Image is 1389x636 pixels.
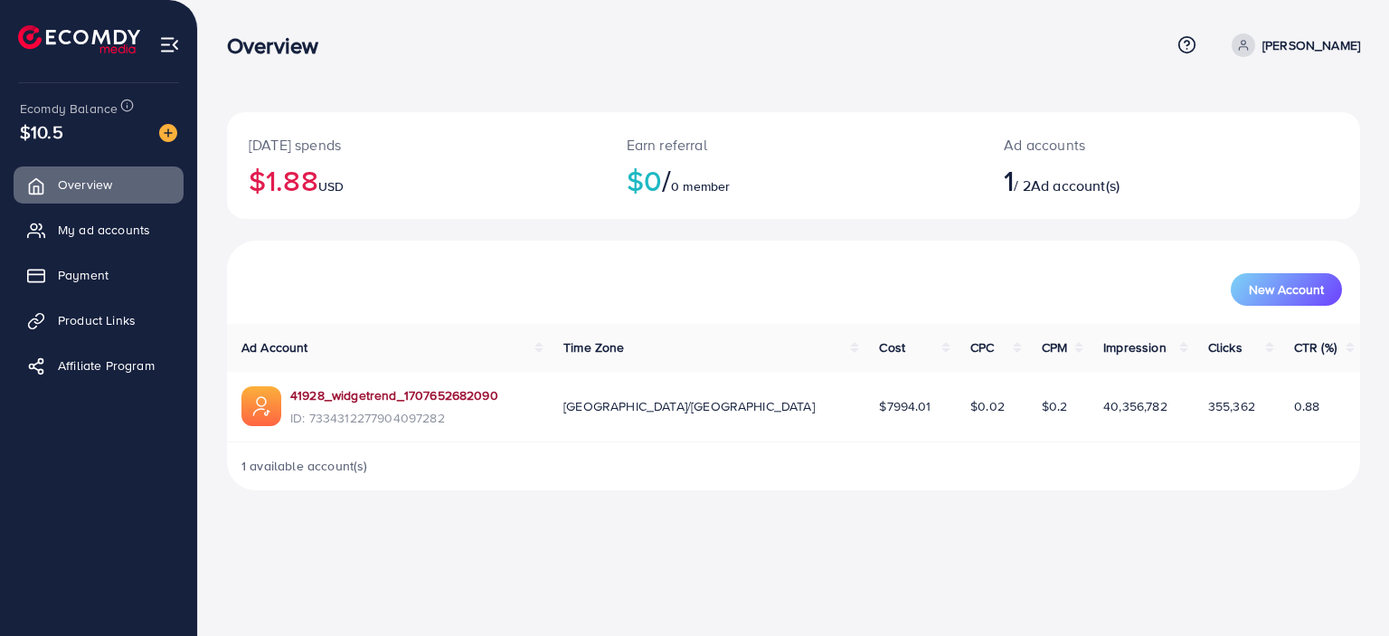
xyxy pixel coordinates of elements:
span: New Account [1249,283,1324,296]
img: image [159,124,177,142]
span: Payment [58,266,109,284]
span: $7994.01 [879,397,931,415]
a: [PERSON_NAME] [1224,33,1360,57]
span: ID: 7334312277904097282 [290,409,498,427]
p: [PERSON_NAME] [1262,34,1360,56]
span: 1 [1004,159,1014,201]
h2: / 2 [1004,163,1243,197]
iframe: Chat [1312,555,1375,622]
span: USD [318,177,344,195]
img: menu [159,34,180,55]
span: 0 member [671,177,730,195]
span: Product Links [58,311,136,329]
h3: Overview [227,33,333,59]
span: Ad account(s) [1031,176,1120,195]
span: $10.5 [20,119,63,145]
span: CPC [970,338,994,356]
span: Clicks [1208,338,1243,356]
img: ic-ads-acc.e4c84228.svg [241,386,281,426]
h2: $1.88 [249,163,583,197]
span: Ecomdy Balance [20,100,118,118]
span: / [662,159,671,201]
p: Ad accounts [1004,134,1243,156]
span: My ad accounts [58,221,150,239]
span: Time Zone [563,338,624,356]
h2: $0 [627,163,961,197]
a: Product Links [14,302,184,338]
button: New Account [1231,273,1342,306]
img: logo [18,25,140,53]
a: Payment [14,257,184,293]
a: Overview [14,166,184,203]
p: [DATE] spends [249,134,583,156]
span: CTR (%) [1294,338,1337,356]
span: 1 available account(s) [241,457,368,475]
span: CPM [1042,338,1067,356]
span: 355,362 [1208,397,1255,415]
span: 40,356,782 [1103,397,1167,415]
span: $0.02 [970,397,1005,415]
span: $0.2 [1042,397,1068,415]
a: My ad accounts [14,212,184,248]
a: Affiliate Program [14,347,184,384]
span: Overview [58,176,112,194]
span: Impression [1103,338,1167,356]
span: Cost [879,338,905,356]
span: 0.88 [1294,397,1320,415]
span: Affiliate Program [58,356,155,375]
span: Ad Account [241,338,308,356]
a: 41928_widgetrend_1707652682090 [290,386,498,404]
span: [GEOGRAPHIC_DATA]/[GEOGRAPHIC_DATA] [563,397,815,415]
p: Earn referral [627,134,961,156]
